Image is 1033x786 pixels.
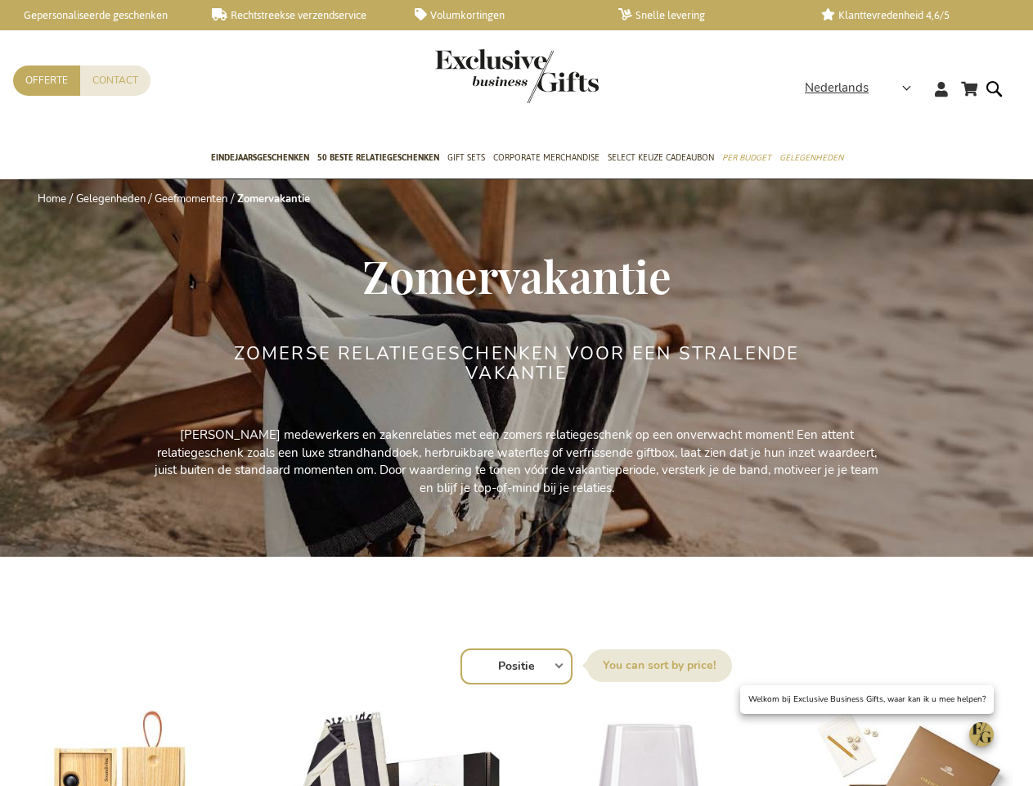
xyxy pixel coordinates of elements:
[608,138,714,179] a: Select Keuze Cadeaubon
[76,192,146,206] a: Gelegenheden
[435,49,517,103] a: store logo
[211,149,309,166] span: Eindejaarsgeschenken
[493,149,600,166] span: Corporate Merchandise
[805,79,869,97] span: Nederlands
[447,138,485,179] a: Gift Sets
[211,138,309,179] a: Eindejaarsgeschenken
[155,192,227,206] a: Geefmomenten
[435,49,599,103] img: Exclusive Business gifts logo
[779,138,843,179] a: Gelegenheden
[237,192,310,206] strong: Zomervakantie
[608,149,714,166] span: Select Keuze Cadeaubon
[317,138,439,179] a: 50 beste relatiegeschenken
[493,138,600,179] a: Corporate Merchandise
[317,149,439,166] span: 50 beste relatiegeschenken
[8,8,186,22] a: Gepersonaliseerde geschenken
[210,344,824,383] h2: Zomerse relatiegeschenken voor een stralende vakantie
[722,138,771,179] a: Per Budget
[447,149,485,166] span: Gift Sets
[362,245,671,305] span: Zomervakantie
[586,649,732,682] label: Sorteer op
[149,427,885,497] p: [PERSON_NAME] medewerkers en zakenrelaties met een zomers relatiegeschenk op een onverwacht momen...
[821,8,999,22] a: Klanttevredenheid 4,6/5
[779,149,843,166] span: Gelegenheden
[80,65,150,96] a: Contact
[38,192,66,206] a: Home
[212,8,389,22] a: Rechtstreekse verzendservice
[415,8,592,22] a: Volumkortingen
[618,8,796,22] a: Snelle levering
[722,149,771,166] span: Per Budget
[13,65,80,96] a: Offerte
